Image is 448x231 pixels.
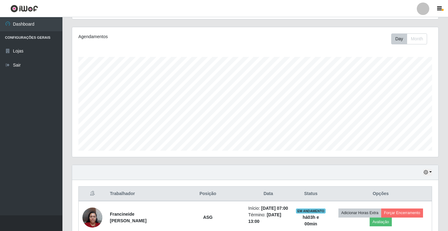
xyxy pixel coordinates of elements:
[78,33,220,40] div: Agendamentos
[106,187,171,201] th: Trabalhador
[391,33,432,44] div: Toolbar with button groups
[244,187,292,201] th: Data
[338,208,381,217] button: Adicionar Horas Extra
[381,208,423,217] button: Forçar Encerramento
[110,212,146,223] strong: Francineide [PERSON_NAME]
[203,215,213,220] strong: ASG
[248,212,288,225] li: Término:
[303,215,319,226] strong: há 03 h e 00 min
[391,33,427,44] div: First group
[330,187,432,201] th: Opções
[292,187,330,201] th: Status
[10,5,38,13] img: CoreUI Logo
[82,204,102,231] img: 1735852864597.jpeg
[248,205,288,212] li: Início:
[296,208,326,213] span: EM ANDAMENTO
[391,33,407,44] button: Day
[370,218,392,226] button: Avaliação
[171,187,244,201] th: Posição
[407,33,427,44] button: Month
[261,206,288,211] time: [DATE] 07:00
